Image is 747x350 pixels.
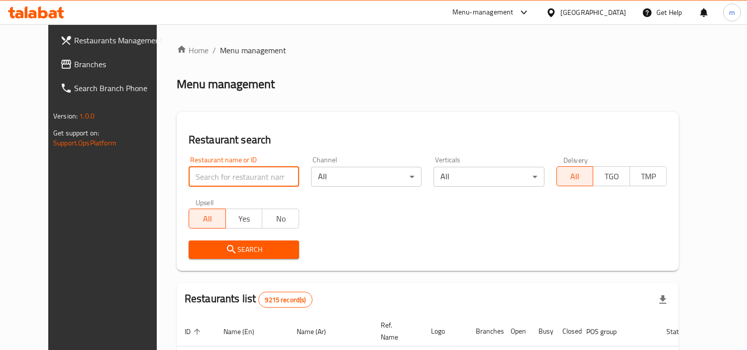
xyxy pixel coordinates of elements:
th: Busy [531,316,554,347]
button: All [556,166,594,186]
a: Restaurants Management [52,28,173,52]
button: TGO [593,166,630,186]
span: Get support on: [53,126,99,139]
button: All [189,209,226,229]
span: Branches [74,58,165,70]
span: 9215 record(s) [259,295,312,305]
th: Open [503,316,531,347]
a: Search Branch Phone [52,76,173,100]
span: Name (Ar) [297,326,339,338]
span: TGO [597,169,626,184]
h2: Menu management [177,76,275,92]
span: Status [666,326,699,338]
span: Menu management [220,44,286,56]
span: 1.0.0 [79,110,95,122]
label: Delivery [563,156,588,163]
span: TMP [634,169,663,184]
a: Support.OpsPlatform [53,136,116,149]
span: POS group [586,326,630,338]
span: Restaurants Management [74,34,165,46]
label: Upsell [196,199,214,206]
input: Search for restaurant name or ID.. [189,167,299,187]
span: Name (En) [223,326,267,338]
span: ID [185,326,204,338]
div: All [433,167,544,187]
span: All [193,212,222,226]
th: Logo [423,316,468,347]
th: Closed [554,316,578,347]
div: Menu-management [452,6,514,18]
div: All [311,167,422,187]
h2: Restaurants list [185,291,313,308]
span: Ref. Name [381,319,411,343]
a: Home [177,44,209,56]
nav: breadcrumb [177,44,679,56]
button: Yes [225,209,263,229]
span: Search Branch Phone [74,82,165,94]
div: Export file [651,288,675,312]
a: Branches [52,52,173,76]
span: m [729,7,735,18]
button: No [262,209,299,229]
th: Branches [468,316,503,347]
div: [GEOGRAPHIC_DATA] [560,7,626,18]
button: TMP [630,166,667,186]
span: Yes [230,212,259,226]
span: No [266,212,295,226]
li: / [213,44,216,56]
h2: Restaurant search [189,132,667,147]
span: Search [197,243,291,256]
span: All [561,169,590,184]
div: Total records count [258,292,312,308]
span: Version: [53,110,78,122]
button: Search [189,240,299,259]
